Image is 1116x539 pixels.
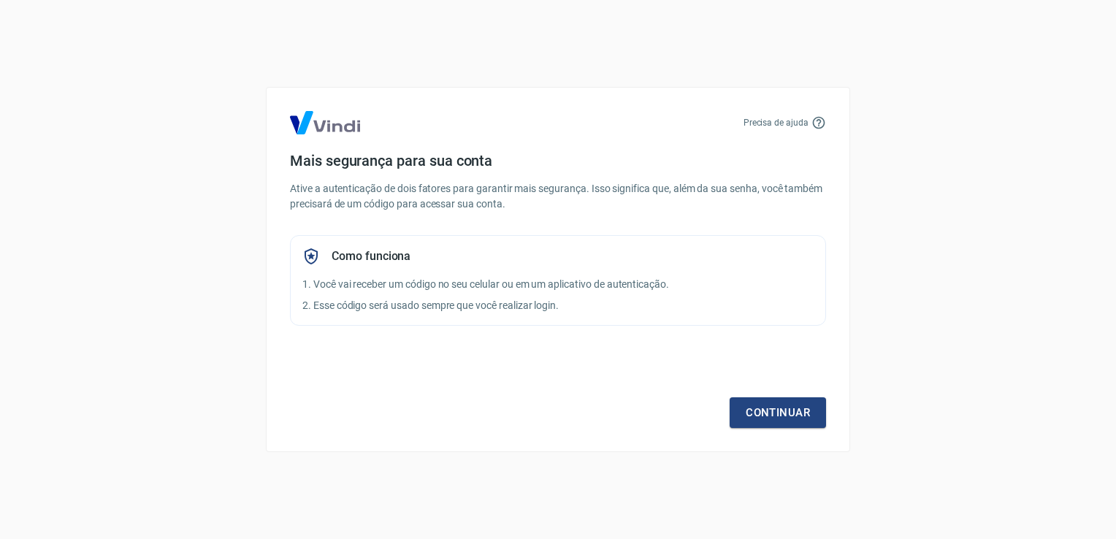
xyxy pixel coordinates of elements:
p: Precisa de ajuda [744,116,809,129]
h4: Mais segurança para sua conta [290,152,826,169]
p: Ative a autenticação de dois fatores para garantir mais segurança. Isso significa que, além da su... [290,181,826,212]
a: Continuar [730,397,826,428]
img: Logo Vind [290,111,360,134]
p: 1. Você vai receber um código no seu celular ou em um aplicativo de autenticação. [302,277,814,292]
h5: Como funciona [332,249,410,264]
p: 2. Esse código será usado sempre que você realizar login. [302,298,814,313]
